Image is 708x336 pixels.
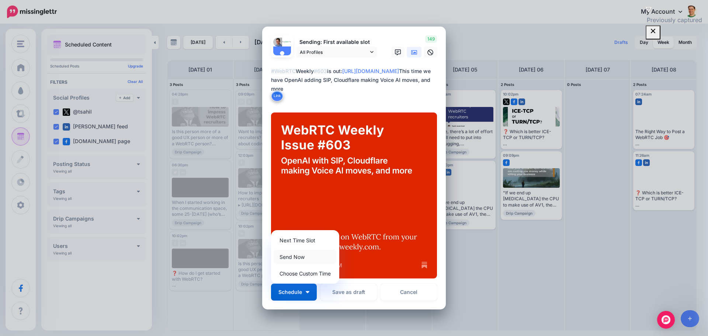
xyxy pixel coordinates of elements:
[320,284,377,301] button: Save as draft
[296,38,377,46] p: Sending: First available slot
[657,311,675,329] div: Open Intercom Messenger
[425,35,437,43] span: 149
[271,90,283,101] button: Link
[274,266,336,281] a: Choose Custom Time
[381,284,437,301] a: Cancel
[300,48,368,56] span: All Profiles
[271,284,317,301] button: Schedule
[273,46,291,64] img: user_default_image.png
[271,67,441,93] div: Weekly is out: This time we have OpenAI adding SIP, Cloudflare making Voice AI moves, and more
[282,38,291,46] img: 14446026_998167033644330_331161593929244144_n-bsa28576.png
[306,291,309,293] img: arrow-down-white.png
[271,230,339,284] div: Schedule
[273,38,282,46] img: portrait-512x512-19370.jpg
[296,47,377,58] a: All Profiles
[274,250,336,264] a: Send Now
[274,233,336,247] a: Next Time Slot
[278,290,302,295] span: Schedule
[271,112,437,278] img: ZDE1T96BGW7ISFCWWR4CITLH8FLR7I7F.jpg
